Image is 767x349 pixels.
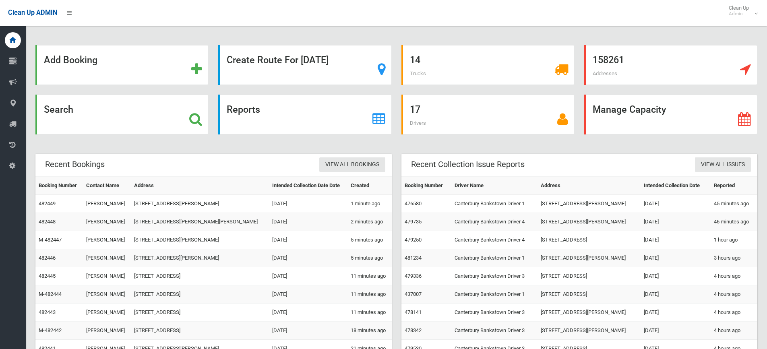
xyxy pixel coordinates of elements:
[641,322,711,340] td: [DATE]
[538,177,640,195] th: Address
[269,285,347,304] td: [DATE]
[83,195,131,213] td: [PERSON_NAME]
[711,267,757,285] td: 4 hours ago
[347,322,391,340] td: 18 minutes ago
[711,249,757,267] td: 3 hours ago
[39,309,56,315] a: 482443
[538,195,640,213] td: [STREET_ADDRESS][PERSON_NAME]
[131,177,269,195] th: Address
[35,45,209,85] a: Add Booking
[44,104,73,115] strong: Search
[538,285,640,304] td: [STREET_ADDRESS]
[319,157,385,172] a: View All Bookings
[218,45,391,85] a: Create Route For [DATE]
[8,9,57,17] span: Clean Up ADMIN
[39,237,62,243] a: M-482447
[347,213,391,231] td: 2 minutes ago
[401,45,575,85] a: 14 Trucks
[584,45,757,85] a: 158261 Addresses
[711,213,757,231] td: 46 minutes ago
[44,54,97,66] strong: Add Booking
[451,249,538,267] td: Canterbury Bankstown Driver 1
[451,304,538,322] td: Canterbury Bankstown Driver 3
[641,249,711,267] td: [DATE]
[39,291,62,297] a: M-482444
[641,195,711,213] td: [DATE]
[83,322,131,340] td: [PERSON_NAME]
[83,213,131,231] td: [PERSON_NAME]
[227,104,260,115] strong: Reports
[401,177,452,195] th: Booking Number
[269,213,347,231] td: [DATE]
[410,70,426,76] span: Trucks
[83,304,131,322] td: [PERSON_NAME]
[410,54,420,66] strong: 14
[641,213,711,231] td: [DATE]
[584,95,757,134] a: Manage Capacity
[538,267,640,285] td: [STREET_ADDRESS]
[538,249,640,267] td: [STREET_ADDRESS][PERSON_NAME]
[405,219,422,225] a: 479735
[538,322,640,340] td: [STREET_ADDRESS][PERSON_NAME]
[347,249,391,267] td: 5 minutes ago
[711,231,757,249] td: 1 hour ago
[269,322,347,340] td: [DATE]
[405,291,422,297] a: 437007
[711,195,757,213] td: 45 minutes ago
[538,304,640,322] td: [STREET_ADDRESS][PERSON_NAME]
[347,304,391,322] td: 11 minutes ago
[711,322,757,340] td: 4 hours ago
[347,177,391,195] th: Created
[347,267,391,285] td: 11 minutes ago
[83,249,131,267] td: [PERSON_NAME]
[39,219,56,225] a: 482448
[729,11,749,17] small: Admin
[131,249,269,267] td: [STREET_ADDRESS][PERSON_NAME]
[451,231,538,249] td: Canterbury Bankstown Driver 4
[35,157,114,172] header: Recent Bookings
[83,231,131,249] td: [PERSON_NAME]
[131,322,269,340] td: [STREET_ADDRESS]
[410,104,420,115] strong: 17
[218,95,391,134] a: Reports
[593,54,624,66] strong: 158261
[641,177,711,195] th: Intended Collection Date
[405,255,422,261] a: 481234
[593,70,617,76] span: Addresses
[227,54,329,66] strong: Create Route For [DATE]
[451,177,538,195] th: Driver Name
[401,95,575,134] a: 17 Drivers
[269,231,347,249] td: [DATE]
[641,231,711,249] td: [DATE]
[593,104,666,115] strong: Manage Capacity
[39,327,62,333] a: M-482442
[451,322,538,340] td: Canterbury Bankstown Driver 3
[451,213,538,231] td: Canterbury Bankstown Driver 4
[405,309,422,315] a: 478141
[83,177,131,195] th: Contact Name
[131,304,269,322] td: [STREET_ADDRESS]
[131,195,269,213] td: [STREET_ADDRESS][PERSON_NAME]
[401,157,534,172] header: Recent Collection Issue Reports
[451,285,538,304] td: Canterbury Bankstown Driver 1
[711,285,757,304] td: 4 hours ago
[347,285,391,304] td: 11 minutes ago
[35,177,83,195] th: Booking Number
[405,327,422,333] a: 478342
[641,285,711,304] td: [DATE]
[405,237,422,243] a: 479250
[405,200,422,207] a: 476580
[269,249,347,267] td: [DATE]
[711,304,757,322] td: 4 hours ago
[538,213,640,231] td: [STREET_ADDRESS][PERSON_NAME]
[131,285,269,304] td: [STREET_ADDRESS]
[39,273,56,279] a: 482445
[405,273,422,279] a: 479336
[347,195,391,213] td: 1 minute ago
[695,157,751,172] a: View All Issues
[451,267,538,285] td: Canterbury Bankstown Driver 3
[269,177,347,195] th: Intended Collection Date Date
[131,213,269,231] td: [STREET_ADDRESS][PERSON_NAME][PERSON_NAME]
[83,267,131,285] td: [PERSON_NAME]
[39,200,56,207] a: 482449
